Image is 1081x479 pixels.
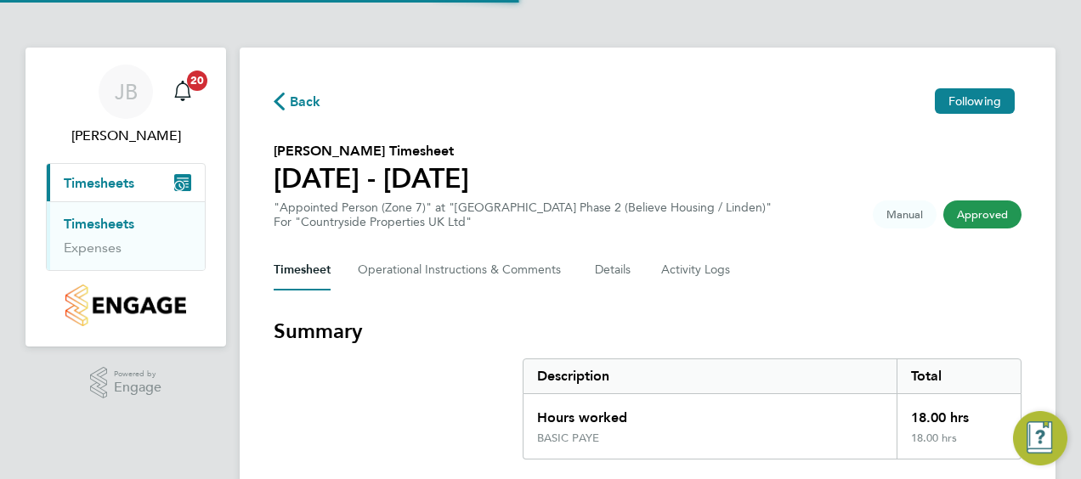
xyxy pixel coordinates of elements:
span: JB [115,81,138,103]
span: Back [290,92,321,112]
span: This timesheet has been approved. [943,200,1022,228]
a: Go to account details [46,65,206,146]
a: Go to home page [46,285,206,326]
div: 18.00 hrs [897,431,1021,459]
div: Summary [523,358,1022,459]
button: Engage Resource Center [1013,411,1067,465]
div: BASIC PAYE [537,431,599,445]
span: Engage [114,380,161,395]
a: Expenses [64,239,122,256]
span: John Bancroft [46,126,206,146]
button: Timesheet [274,250,331,290]
div: Total [897,359,1021,393]
nav: Main navigation [25,48,226,347]
a: Timesheets [64,216,134,232]
div: 18.00 hrs [897,394,1021,431]
h1: [DATE] - [DATE] [274,161,469,195]
h3: Summary [274,318,1022,345]
span: Powered by [114,367,161,381]
div: "Appointed Person (Zone 7)" at "[GEOGRAPHIC_DATA] Phase 2 (Believe Housing / Linden)" [274,200,772,229]
img: countryside-properties-logo-retina.png [65,285,185,326]
div: Description [524,359,897,393]
button: Operational Instructions & Comments [358,250,568,290]
span: This timesheet was manually created. [873,200,937,228]
span: 20 [187,70,207,91]
div: For "Countryside Properties UK Ltd" [274,215,772,229]
span: Timesheets [64,175,134,191]
div: Hours worked [524,394,897,431]
button: Details [595,250,634,290]
button: Activity Logs [661,250,733,290]
span: Following [948,93,1001,109]
h2: [PERSON_NAME] Timesheet [274,141,469,161]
